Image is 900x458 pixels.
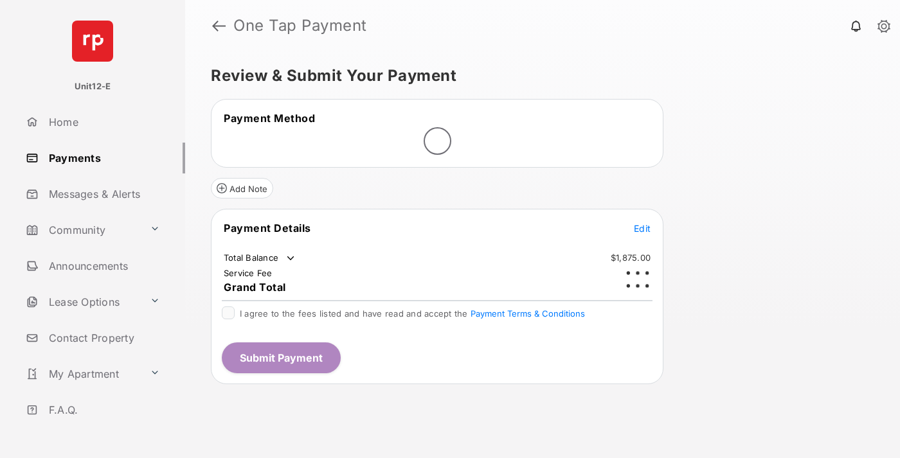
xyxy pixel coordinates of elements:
[240,308,585,319] span: I agree to the fees listed and have read and accept the
[21,322,185,353] a: Contact Property
[233,18,367,33] strong: One Tap Payment
[21,179,185,209] a: Messages & Alerts
[634,223,651,234] span: Edit
[224,222,311,234] span: Payment Details
[211,68,864,84] h5: Review & Submit Your Payment
[21,286,145,317] a: Lease Options
[610,252,651,263] td: $1,875.00
[222,342,341,373] button: Submit Payment
[634,222,651,234] button: Edit
[75,80,111,93] p: Unit12-E
[471,308,585,319] button: I agree to the fees listed and have read and accept the
[21,215,145,245] a: Community
[21,358,145,389] a: My Apartment
[223,252,297,265] td: Total Balance
[223,267,273,279] td: Service Fee
[72,21,113,62] img: svg+xml;base64,PHN2ZyB4bWxucz0iaHR0cDovL3d3dy53My5vcmcvMjAwMC9zdmciIHdpZHRoPSI2NCIgaGVpZ2h0PSI2NC...
[224,112,315,125] span: Payment Method
[224,281,286,294] span: Grand Total
[211,178,273,198] button: Add Note
[21,394,185,425] a: F.A.Q.
[21,107,185,137] a: Home
[21,143,185,173] a: Payments
[21,251,185,281] a: Announcements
